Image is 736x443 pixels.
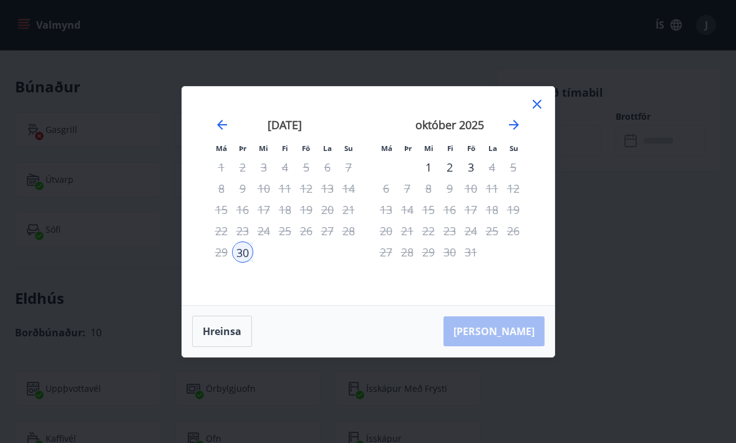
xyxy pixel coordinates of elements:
td: Not available. föstudagur, 26. september 2025 [296,220,317,241]
td: Not available. mánudagur, 20. október 2025 [375,220,397,241]
td: Not available. miðvikudagur, 8. október 2025 [418,178,439,199]
td: Not available. mánudagur, 1. september 2025 [211,157,232,178]
td: Not available. laugardagur, 6. september 2025 [317,157,338,178]
strong: október 2025 [415,117,484,132]
td: Not available. þriðjudagur, 9. september 2025 [232,178,253,199]
td: Not available. fimmtudagur, 9. október 2025 [439,178,460,199]
td: Not available. föstudagur, 12. september 2025 [296,178,317,199]
td: Not available. laugardagur, 25. október 2025 [482,220,503,241]
small: Fö [302,144,310,153]
strong: [DATE] [268,117,302,132]
td: Not available. miðvikudagur, 10. september 2025 [253,178,274,199]
td: Not available. föstudagur, 5. september 2025 [296,157,317,178]
td: Not available. miðvikudagur, 17. september 2025 [253,199,274,220]
td: Not available. þriðjudagur, 23. september 2025 [232,220,253,241]
td: Not available. fimmtudagur, 23. október 2025 [439,220,460,241]
td: Choose miðvikudagur, 1. október 2025 as your check-out date. It’s available. [418,157,439,178]
div: 30 [232,241,253,263]
td: Not available. þriðjudagur, 21. október 2025 [397,220,418,241]
td: Not available. föstudagur, 31. október 2025 [460,241,482,263]
td: Not available. miðvikudagur, 29. október 2025 [418,241,439,263]
td: Not available. mánudagur, 6. október 2025 [375,178,397,199]
td: Not available. sunnudagur, 28. september 2025 [338,220,359,241]
td: Not available. mánudagur, 27. október 2025 [375,241,397,263]
td: Not available. sunnudagur, 19. október 2025 [503,199,524,220]
small: Þr [239,144,246,153]
td: Not available. fimmtudagur, 30. október 2025 [439,241,460,263]
small: Má [381,144,392,153]
small: Su [344,144,353,153]
td: Not available. fimmtudagur, 16. október 2025 [439,199,460,220]
td: Not available. fimmtudagur, 18. september 2025 [274,199,296,220]
div: Aðeins útritun í boði [439,178,460,199]
div: Aðeins útritun í boði [296,178,317,199]
td: Not available. miðvikudagur, 22. október 2025 [418,220,439,241]
td: Not available. mánudagur, 29. september 2025 [211,241,232,263]
td: Choose fimmtudagur, 2. október 2025 as your check-out date. It’s available. [439,157,460,178]
div: 2 [439,157,460,178]
div: Aðeins útritun í boði [296,220,317,241]
div: Calendar [197,102,540,290]
div: Move forward to switch to the next month. [506,117,521,132]
td: Selected as start date. þriðjudagur, 30. september 2025 [232,241,253,263]
td: Not available. sunnudagur, 12. október 2025 [503,178,524,199]
div: Aðeins útritun í boði [460,241,482,263]
td: Not available. laugardagur, 27. september 2025 [317,220,338,241]
small: Fi [282,144,288,153]
td: Not available. þriðjudagur, 2. september 2025 [232,157,253,178]
td: Not available. miðvikudagur, 24. september 2025 [253,220,274,241]
td: Not available. laugardagur, 11. október 2025 [482,178,503,199]
div: Move backward to switch to the previous month. [215,117,230,132]
td: Not available. laugardagur, 13. september 2025 [317,178,338,199]
small: Su [510,144,518,153]
td: Not available. fimmtudagur, 4. september 2025 [274,157,296,178]
div: 1 [418,157,439,178]
td: Not available. föstudagur, 10. október 2025 [460,178,482,199]
td: Not available. sunnudagur, 5. október 2025 [503,157,524,178]
td: Not available. mánudagur, 15. september 2025 [211,199,232,220]
div: Aðeins útritun í boði [211,178,232,199]
small: La [323,144,332,153]
small: Má [216,144,227,153]
td: Not available. miðvikudagur, 15. október 2025 [418,199,439,220]
td: Not available. laugardagur, 20. september 2025 [317,199,338,220]
div: Aðeins útritun í boði [460,157,482,178]
td: Not available. sunnudagur, 7. september 2025 [338,157,359,178]
td: Not available. mánudagur, 8. september 2025 [211,178,232,199]
small: Fi [447,144,453,153]
td: Not available. þriðjudagur, 14. október 2025 [397,199,418,220]
small: Fö [467,144,475,153]
td: Not available. fimmtudagur, 25. september 2025 [274,220,296,241]
td: Not available. þriðjudagur, 28. október 2025 [397,241,418,263]
small: Mi [259,144,268,153]
td: Not available. fimmtudagur, 11. september 2025 [274,178,296,199]
td: Not available. föstudagur, 17. október 2025 [460,199,482,220]
td: Not available. miðvikudagur, 3. september 2025 [253,157,274,178]
td: Not available. þriðjudagur, 16. september 2025 [232,199,253,220]
small: Mi [424,144,433,153]
td: Not available. sunnudagur, 26. október 2025 [503,220,524,241]
small: Þr [404,144,412,153]
td: Not available. mánudagur, 22. september 2025 [211,220,232,241]
td: Choose föstudagur, 3. október 2025 as your check-out date. It’s available. [460,157,482,178]
td: Not available. mánudagur, 13. október 2025 [375,199,397,220]
button: Hreinsa [192,316,252,347]
td: Not available. laugardagur, 4. október 2025 [482,157,503,178]
td: Not available. laugardagur, 18. október 2025 [482,199,503,220]
td: Not available. sunnudagur, 14. september 2025 [338,178,359,199]
small: La [488,144,497,153]
td: Not available. föstudagur, 24. október 2025 [460,220,482,241]
td: Not available. sunnudagur, 21. september 2025 [338,199,359,220]
td: Not available. þriðjudagur, 7. október 2025 [397,178,418,199]
td: Not available. föstudagur, 19. september 2025 [296,199,317,220]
